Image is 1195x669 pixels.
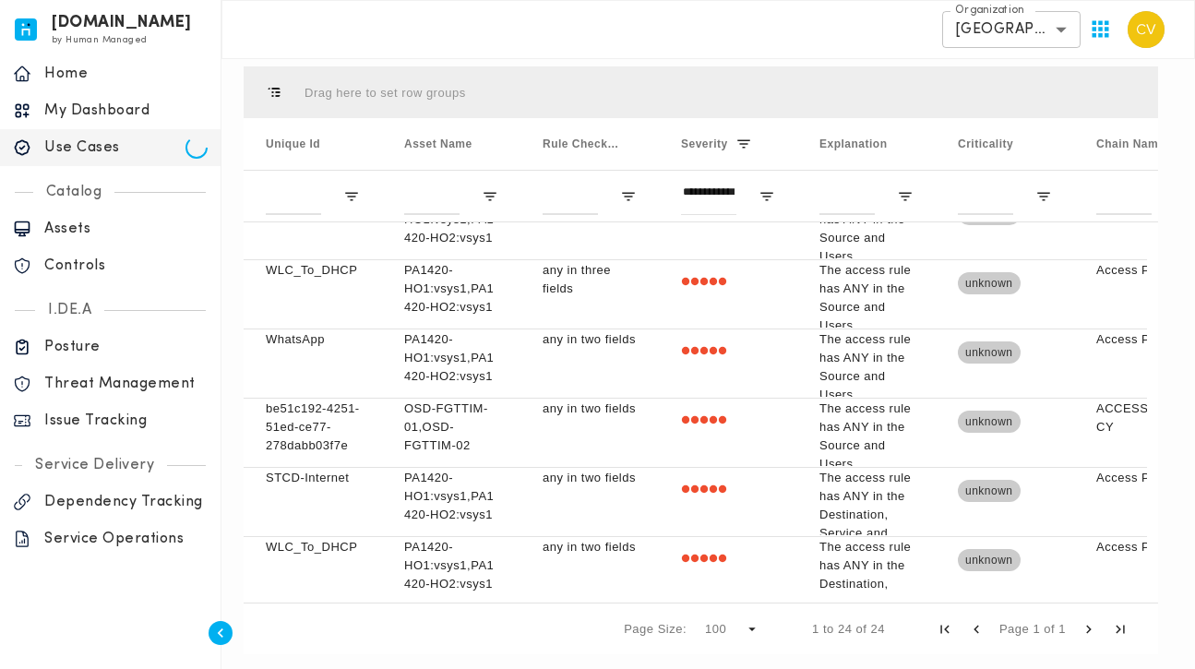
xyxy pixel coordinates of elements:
[543,178,598,215] input: Rule Check Definition Name Filter Input
[819,330,914,496] p: The access rule has ANY in the Source and Users, Destination. This violates the Rule Check: 'Any ...
[404,178,460,215] input: Asset Name Filter Input
[1112,621,1129,638] div: Last Page
[543,330,637,349] p: any in two fields
[819,178,875,215] input: Explanation Filter Input
[958,262,1021,305] span: unknown
[870,622,884,636] span: 24
[543,261,637,298] p: any in three fields
[1096,137,1165,150] span: Chain Name
[404,469,498,524] p: PA1420-HO1:vsys1,PA1420-HO2:vsys1
[1096,330,1190,349] p: Access Policy
[819,261,914,464] p: The access rule has ANY in the Source and Users, Destination, Service and Applications. This viol...
[955,3,1024,18] label: Organization
[819,400,914,566] p: The access rule has ANY in the Source and Users, Destination. This violates the Rule Check: 'Any ...
[624,622,687,636] div: Page Size:
[543,538,637,556] p: any in two fields
[620,188,637,205] button: Open Filter Menu
[44,530,208,548] p: Service Operations
[694,615,768,644] div: Page Size
[266,469,360,487] p: STCD-Internet
[44,138,185,157] p: Use Cases
[1096,400,1190,436] p: ACCESS_POLICY
[958,137,1013,150] span: Criticality
[1096,469,1190,487] p: Access Policy
[812,622,819,636] span: 1
[681,261,727,304] div: Critical
[958,178,1013,215] input: Criticality Filter Input
[1033,622,1040,636] span: 1
[404,261,498,317] p: PA1420-HO1:vsys1,PA1420-HO2:vsys1
[942,11,1081,48] div: [GEOGRAPHIC_DATA]
[958,470,1021,512] span: unknown
[1128,11,1165,48] img: Carter Velasquez
[958,400,1021,443] span: unknown
[404,538,498,593] p: PA1420-HO1:vsys1,PA1420-HO2:vsys1
[404,330,498,386] p: PA1420-HO1:vsys1,PA1420-HO2:vsys1
[44,220,208,238] p: Assets
[44,65,208,83] p: Home
[819,137,888,150] span: Explanation
[266,178,321,215] input: Unique Id Filter Input
[681,400,727,442] div: Critical
[1096,261,1190,280] p: Access Policy
[404,137,472,150] span: Asset Name
[44,375,208,393] p: Threat Management
[305,86,466,100] div: Row Groups
[44,257,208,275] p: Controls
[543,400,637,418] p: any in two fields
[968,621,985,638] div: Previous Page
[266,400,360,455] p: be51c192-4251-51ed-ce77-278dabb03f7e
[305,86,466,100] span: Drag here to set row groups
[52,35,147,45] span: by Human Managed
[44,102,208,120] p: My Dashboard
[44,338,208,356] p: Posture
[705,622,744,636] div: 100
[266,330,360,349] p: WhatsApp
[52,17,192,30] h6: [DOMAIN_NAME]
[681,469,727,511] div: Critical
[838,622,852,636] span: 24
[543,469,637,487] p: any in two fields
[823,622,834,636] span: to
[1044,622,1055,636] span: of
[343,188,360,205] button: Open Filter Menu
[44,412,208,430] p: Issue Tracking
[266,137,320,150] span: Unique Id
[15,18,37,41] img: invicta.io
[897,188,914,205] button: Open Filter Menu
[404,400,498,455] p: OSD-FGTTIM-01,OSD-FGTTIM-02
[1096,178,1152,215] input: Chain Name Filter Input
[937,621,953,638] div: First Page
[958,331,1021,374] span: unknown
[22,456,167,474] p: Service Delivery
[1096,538,1190,556] p: Access Policy
[681,538,727,580] div: Critical
[33,183,115,201] p: Catalog
[819,469,914,635] p: The access rule has ANY in the Destination, Service and Applications. This violates the Rule Chec...
[1120,4,1172,55] button: User
[1035,188,1052,205] button: Open Filter Menu
[1081,621,1097,638] div: Next Page
[958,539,1021,581] span: unknown
[482,188,498,205] button: Open Filter Menu
[681,330,727,373] div: Critical
[999,622,1029,636] span: Page
[543,137,620,150] span: Rule Check Definition Name
[35,301,104,319] p: I.DE.A
[266,538,360,556] p: WLC_To_DHCP
[856,622,867,636] span: of
[759,188,775,205] button: Open Filter Menu
[44,493,208,511] p: Dependency Tracking
[681,137,728,150] span: Severity
[1058,622,1066,636] span: 1
[266,261,360,280] p: WLC_To_DHCP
